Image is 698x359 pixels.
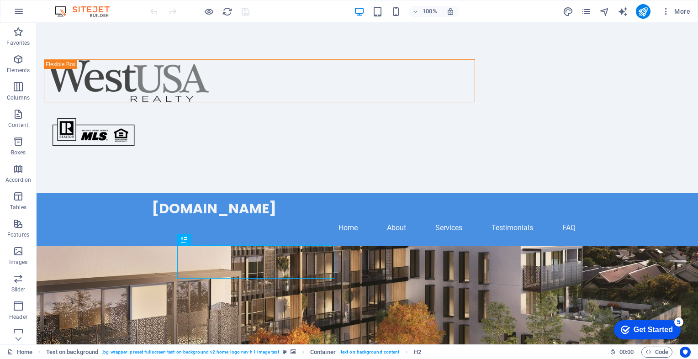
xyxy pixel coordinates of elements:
p: Columns [7,94,30,101]
button: publish [636,4,650,19]
i: This element contains a background [291,349,296,354]
div: Get Started 5 items remaining, 0% complete [7,5,74,24]
i: Publish [638,6,648,17]
button: text_generator [618,6,629,17]
button: More [658,4,694,19]
div: 5 [68,2,77,11]
span: Code [645,347,668,358]
button: reload [222,6,233,17]
button: Click here to leave preview mode and continue editing [203,6,214,17]
button: design [563,6,574,17]
span: . bg-wrapper .preset-fullscreen-text-on-background-v2-home-logo-nav-h1-image-text [102,347,279,358]
span: More [661,7,690,16]
span: Click to select. Double-click to edit [46,347,99,358]
span: 00 00 [619,347,634,358]
a: Click to cancel selection. Double-click to open Pages [7,347,32,358]
button: Usercentrics [680,347,691,358]
span: : [626,348,627,355]
p: Content [8,121,28,129]
i: Design (Ctrl+Alt+Y) [563,6,573,17]
nav: breadcrumb [46,347,421,358]
p: Favorites [6,39,30,47]
p: Features [7,231,29,238]
button: Code [641,347,672,358]
span: Click to select. Double-click to edit [310,347,336,358]
p: Accordion [5,176,31,184]
h6: Session time [610,347,634,358]
p: Header [9,313,27,321]
p: Images [9,259,28,266]
i: Pages (Ctrl+Alt+S) [581,6,592,17]
span: Click to select. Double-click to edit [414,347,421,358]
i: Reload page [222,6,233,17]
p: Boxes [11,149,26,156]
button: navigator [599,6,610,17]
div: Get Started [27,10,66,18]
h6: 100% [423,6,437,17]
span: . text-on-background-content [339,347,400,358]
i: On resize automatically adjust zoom level to fit chosen device. [446,7,455,16]
i: AI Writer [618,6,628,17]
p: Tables [10,204,26,211]
p: Elements [7,67,30,74]
p: Slider [11,286,26,293]
button: 100% [409,6,441,17]
button: pages [581,6,592,17]
i: Navigator [599,6,610,17]
img: Editor Logo [53,6,121,17]
i: This element is a customizable preset [283,349,287,354]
